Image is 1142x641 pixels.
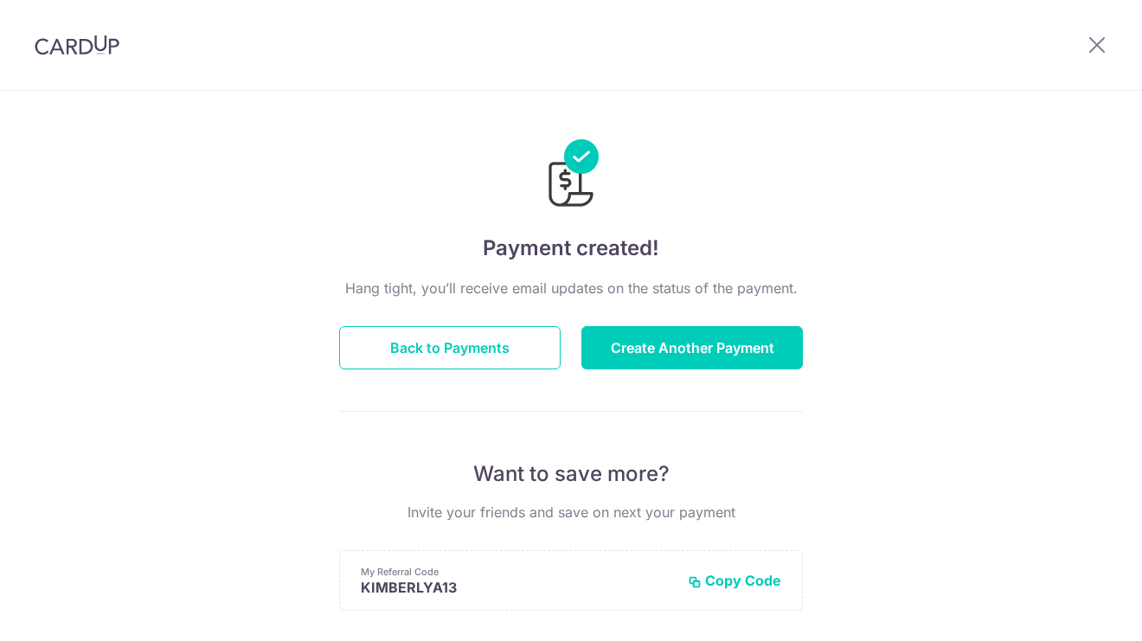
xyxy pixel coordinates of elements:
h4: Payment created! [339,233,803,264]
button: Create Another Payment [581,326,803,369]
img: Payments [543,139,599,212]
img: CardUp [35,35,119,55]
p: My Referral Code [361,565,674,579]
p: KIMBERLYA13 [361,579,674,596]
button: Copy Code [688,572,781,589]
p: Hang tight, you’ll receive email updates on the status of the payment. [339,278,803,298]
p: Invite your friends and save on next your payment [339,502,803,522]
button: Back to Payments [339,326,561,369]
p: Want to save more? [339,460,803,488]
